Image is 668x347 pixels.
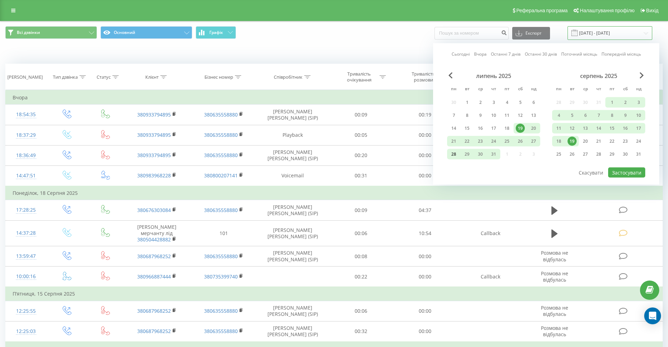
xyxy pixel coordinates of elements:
div: 12:25:55 [13,304,40,318]
div: нд 20 лип 2025 р. [527,123,540,134]
a: Попередній місяць [601,51,641,57]
div: 6 [529,98,538,107]
td: [PERSON_NAME] мерчанту лід [124,220,190,246]
td: [PERSON_NAME] [PERSON_NAME] (SIP) [257,105,329,125]
div: вт 29 лип 2025 р. [460,149,474,160]
div: 8 [607,111,617,120]
div: пн 25 серп 2025 р. [552,149,565,160]
td: Playback [257,125,329,145]
abbr: четвер [593,84,604,95]
div: вт 15 лип 2025 р. [460,123,474,134]
td: [PERSON_NAME] [PERSON_NAME] (SIP) [257,200,329,220]
div: 9 [476,111,485,120]
td: Callback [457,220,524,246]
a: 380635558880 [204,132,238,138]
div: пн 28 лип 2025 р. [447,149,460,160]
div: 5 [568,111,577,120]
div: 3 [634,98,643,107]
div: 30 [476,150,485,159]
a: Останні 30 днів [525,51,557,57]
div: чт 17 лип 2025 р. [487,123,500,134]
div: нд 17 серп 2025 р. [632,123,645,134]
div: 29 [462,150,472,159]
div: ср 9 лип 2025 р. [474,110,487,121]
div: пт 8 серп 2025 р. [605,110,619,121]
input: Пошук за номером [434,27,509,40]
div: 12 [568,124,577,133]
abbr: неділя [633,84,644,95]
div: 5 [516,98,525,107]
div: 20 [581,137,590,146]
a: 380635558880 [204,207,238,213]
div: вт 12 серп 2025 р. [565,123,579,134]
td: 00:00 [393,301,457,321]
div: 10:00:16 [13,270,40,283]
td: 00:09 [329,200,393,220]
abbr: неділя [528,84,539,95]
span: Реферальна програма [516,8,568,13]
div: Статус [97,74,111,80]
div: 14 [449,124,458,133]
div: 26 [568,150,577,159]
abbr: понеділок [448,84,459,95]
div: 22 [462,137,472,146]
div: 9 [621,111,630,120]
button: Основний [100,26,192,39]
span: Next Month [640,72,644,79]
div: 24 [489,137,498,146]
div: Клієнт [145,74,159,80]
a: 380735399740 [204,273,238,280]
div: пн 11 серп 2025 р. [552,123,565,134]
td: 04:37 [393,200,457,220]
div: пт 4 лип 2025 р. [500,97,514,108]
td: 00:32 [329,321,393,342]
a: 380687968252 [137,307,171,314]
div: 11 [502,111,512,120]
div: 14:47:51 [13,169,40,183]
div: чт 14 серп 2025 р. [592,123,605,134]
abbr: середа [475,84,486,95]
div: Open Intercom Messenger [644,307,661,324]
abbr: п’ятниця [502,84,512,95]
span: Графік [209,30,223,35]
div: 31 [634,150,643,159]
td: 00:00 [393,145,457,165]
div: 27 [529,137,538,146]
div: 27 [581,150,590,159]
div: Тривалість розмови [405,71,442,83]
td: [PERSON_NAME] [PERSON_NAME] (SIP) [257,246,329,267]
div: 16 [476,124,485,133]
td: 00:00 [393,267,457,287]
div: сб 30 серп 2025 р. [619,149,632,160]
td: [PERSON_NAME] [PERSON_NAME] (SIP) [257,220,329,246]
div: 7 [449,111,458,120]
button: Експорт [512,27,550,40]
td: Voicemail [257,165,329,186]
div: 19 [568,137,577,146]
div: 17 [634,124,643,133]
td: 101 [190,220,257,246]
div: 10 [489,111,498,120]
td: 00:08 [329,246,393,267]
div: вт 8 лип 2025 р. [460,110,474,121]
div: 28 [594,150,603,159]
div: вт 19 серп 2025 р. [565,136,579,147]
div: 18:36:49 [13,149,40,162]
div: 24 [634,137,643,146]
div: 31 [489,150,498,159]
abbr: субота [620,84,631,95]
a: 380687968252 [137,328,171,334]
a: 380635558880 [204,328,238,334]
div: 17:28:25 [13,203,40,217]
div: ср 2 лип 2025 р. [474,97,487,108]
td: 00:06 [329,220,393,246]
div: чт 21 серп 2025 р. [592,136,605,147]
div: сб 12 лип 2025 р. [514,110,527,121]
div: 11 [554,124,563,133]
div: 23 [621,137,630,146]
div: Тривалість очікування [340,71,378,83]
div: сб 19 лип 2025 р. [514,123,527,134]
abbr: субота [515,84,526,95]
div: сб 2 серп 2025 р. [619,97,632,108]
div: вт 26 серп 2025 р. [565,149,579,160]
